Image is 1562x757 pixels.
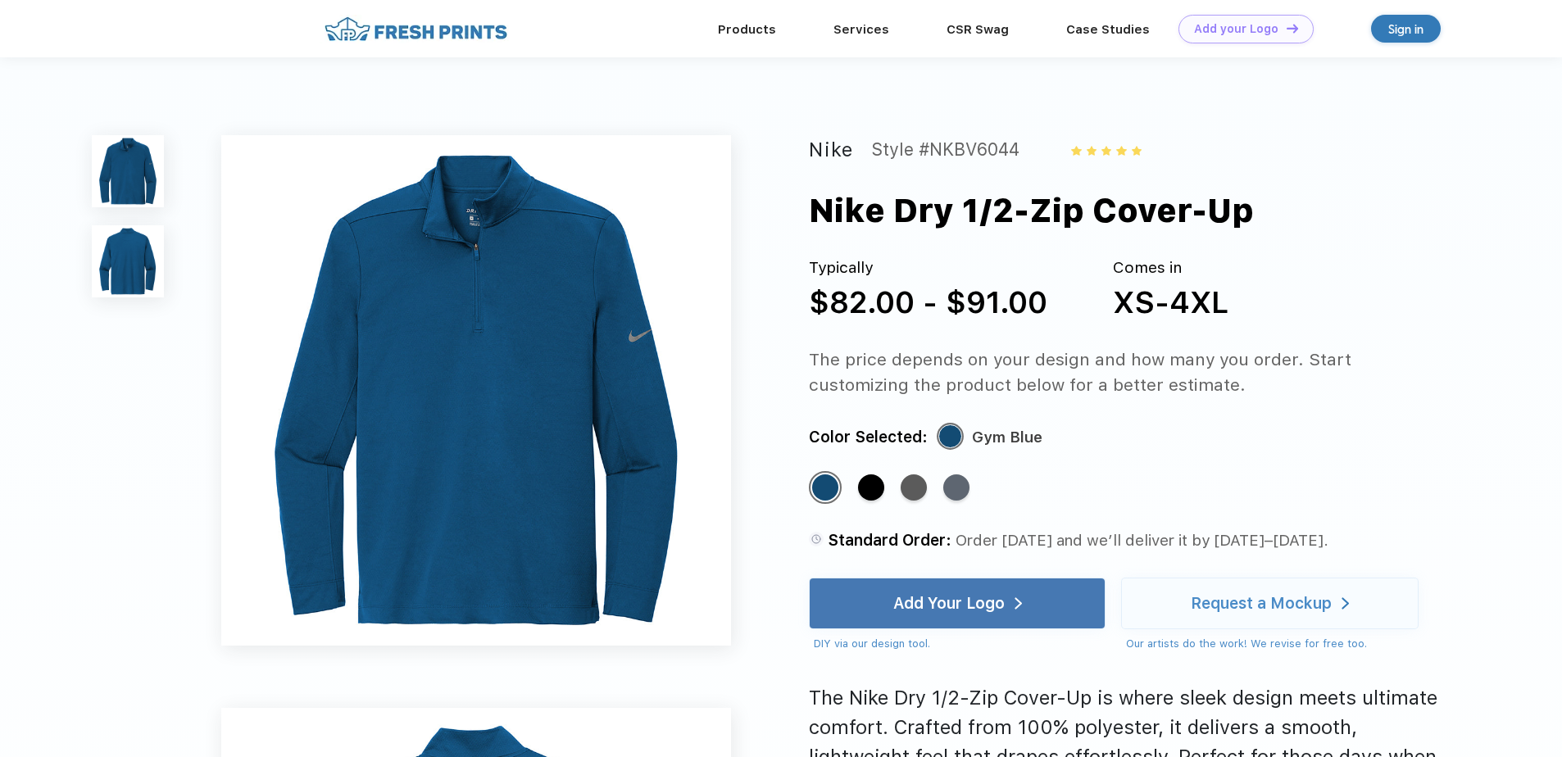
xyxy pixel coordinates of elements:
[1101,146,1111,156] img: yellow_star.svg
[956,531,1328,550] span: Order [DATE] and we’ll deliver it by [DATE]–[DATE].
[718,22,776,37] a: Products
[972,424,1042,450] div: Gym Blue
[871,135,1019,165] div: Style #NKBV6044
[947,22,1009,37] a: CSR Swag
[1342,597,1349,610] img: white arrow
[809,532,824,546] img: standard order
[809,256,1047,280] div: Typically
[809,347,1449,398] div: The price depends on your design and how many you order. Start customizing the product below for ...
[221,135,731,645] img: func=resize&h=640
[828,531,951,550] span: Standard Order:
[1126,636,1418,652] div: Our artists do the work! We revise for free too.
[1071,146,1081,156] img: yellow_star.svg
[1287,24,1298,33] img: DT
[833,22,889,37] a: Services
[814,636,1106,652] div: DIY via our design tool.
[809,187,1254,236] div: Nike Dry 1/2-Zip Cover-Up
[943,474,969,501] div: Navy Heather
[320,15,512,43] img: fo%20logo%202.webp
[893,596,1005,612] div: Add Your Logo
[1113,280,1228,326] div: XS-4XL
[92,225,164,297] img: func=resize&h=100
[1371,15,1441,43] a: Sign in
[92,135,164,207] img: func=resize&h=100
[1194,22,1278,36] div: Add your Logo
[1113,256,1228,280] div: Comes in
[1132,146,1142,156] img: yellow_star.svg
[809,280,1047,326] div: $82.00 - $91.00
[858,474,884,501] div: Black
[901,474,927,501] div: Black Heather
[1191,596,1332,612] div: Request a Mockup
[1015,597,1022,610] img: white arrow
[812,474,838,501] div: Gym Blue
[1116,146,1126,156] img: yellow_star.svg
[1087,146,1097,156] img: yellow_star.svg
[809,135,854,165] div: Nike
[809,424,928,450] div: Color Selected:
[1388,20,1424,39] div: Sign in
